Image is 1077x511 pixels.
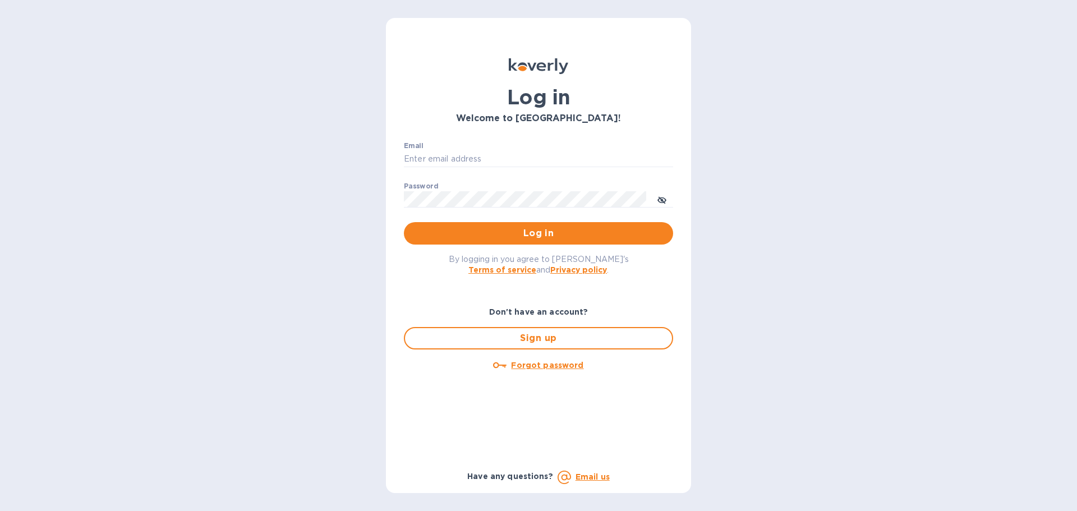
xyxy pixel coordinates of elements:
[404,142,424,149] label: Email
[509,58,568,74] img: Koverly
[468,265,536,274] a: Terms of service
[413,227,664,240] span: Log in
[576,472,610,481] a: Email us
[404,183,438,190] label: Password
[404,327,673,349] button: Sign up
[404,151,673,168] input: Enter email address
[467,472,553,481] b: Have any questions?
[511,361,583,370] u: Forgot password
[449,255,629,274] span: By logging in you agree to [PERSON_NAME]'s and .
[489,307,588,316] b: Don't have an account?
[404,222,673,245] button: Log in
[550,265,607,274] a: Privacy policy
[404,113,673,124] h3: Welcome to [GEOGRAPHIC_DATA]!
[651,188,673,210] button: toggle password visibility
[414,332,663,345] span: Sign up
[404,85,673,109] h1: Log in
